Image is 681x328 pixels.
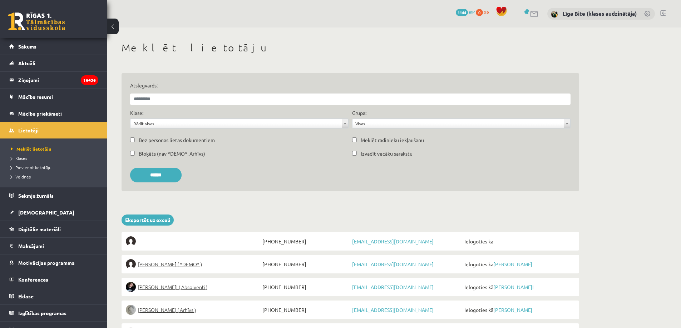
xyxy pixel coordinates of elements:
span: [PHONE_NUMBER] [261,236,350,246]
span: Izglītības programas [18,310,66,316]
span: Meklēt lietotāju [11,146,51,152]
label: Izvadīt vecāku sarakstu [361,150,413,157]
a: [EMAIL_ADDRESS][DOMAIN_NAME] [352,284,434,290]
a: [PERSON_NAME] ( *DEMO* ) [126,259,261,269]
a: Meklēt lietotāju [11,146,100,152]
img: Elīna Elizabete Ancveriņa [126,259,136,269]
a: Rīgas 1. Tālmācības vidusskola [8,12,65,30]
span: Pievienot lietotāju [11,165,51,170]
i: 16436 [81,75,98,85]
label: Bloķēts (nav *DEMO*, Arhīvs) [139,150,205,157]
a: [PERSON_NAME]! [493,284,534,290]
span: 1144 [456,9,468,16]
label: Atslēgvārds: [130,82,571,89]
a: Eklase [9,288,98,304]
span: Mācību priekšmeti [18,110,62,117]
span: Sākums [18,43,36,50]
span: Lietotāji [18,127,39,133]
span: Ielogoties kā [463,259,575,269]
a: Pievienot lietotāju [11,164,100,171]
span: Visas [355,119,561,128]
span: [PERSON_NAME]! ( Absolventi ) [138,282,207,292]
a: Lietotāji [9,122,98,138]
span: [PERSON_NAME] ( Arhīvs ) [138,305,196,315]
a: Mācību resursi [9,89,98,105]
span: [PHONE_NUMBER] [261,305,350,315]
img: Līga Bite (klases audzinātāja) [551,11,558,18]
a: Izglītības programas [9,305,98,321]
a: Klases [11,155,100,161]
a: Ziņojumi16436 [9,72,98,88]
span: Konferences [18,276,48,283]
span: Klases [11,155,27,161]
img: Sofija Anrio-Karlauska! [126,282,136,292]
span: Ielogoties kā [463,236,575,246]
a: [EMAIL_ADDRESS][DOMAIN_NAME] [352,238,434,244]
label: Meklēt radinieku iekļaušanu [361,136,424,144]
a: Sākums [9,38,98,55]
a: Motivācijas programma [9,254,98,271]
a: 0 xp [476,9,492,15]
span: [PHONE_NUMBER] [261,282,350,292]
span: 0 [476,9,483,16]
span: Digitālie materiāli [18,226,61,232]
a: [PERSON_NAME] [493,307,532,313]
a: Līga Bite (klases audzinātāja) [563,10,637,17]
a: Veidnes [11,173,100,180]
span: [PHONE_NUMBER] [261,259,350,269]
span: Ielogoties kā [463,305,575,315]
a: [EMAIL_ADDRESS][DOMAIN_NAME] [352,307,434,313]
label: Grupa: [352,109,366,117]
span: Sekmju žurnāls [18,192,54,199]
span: [PERSON_NAME] ( *DEMO* ) [138,259,202,269]
span: Rādīt visas [133,119,339,128]
a: Konferences [9,271,98,288]
span: Mācību resursi [18,94,53,100]
span: Veidnes [11,174,31,180]
a: [PERSON_NAME]! ( Absolventi ) [126,282,261,292]
a: Aktuāli [9,55,98,71]
a: Eksportēt uz exceli [122,215,174,226]
span: Motivācijas programma [18,259,75,266]
span: Aktuāli [18,60,35,66]
a: Mācību priekšmeti [9,105,98,122]
a: Maksājumi [9,238,98,254]
span: [DEMOGRAPHIC_DATA] [18,209,74,216]
span: Eklase [18,293,34,299]
a: [PERSON_NAME] [493,261,532,267]
span: xp [484,9,489,15]
a: [PERSON_NAME] ( Arhīvs ) [126,305,261,315]
a: Rādīt visas [130,119,348,128]
span: Ielogoties kā [463,282,575,292]
legend: Ziņojumi [18,72,98,88]
img: Lelde Braune [126,305,136,315]
a: [EMAIL_ADDRESS][DOMAIN_NAME] [352,261,434,267]
label: Klase: [130,109,143,117]
a: 1144 mP [456,9,475,15]
a: Sekmju žurnāls [9,187,98,204]
a: Digitālie materiāli [9,221,98,237]
label: Bez personas lietas dokumentiem [139,136,215,144]
h1: Meklēt lietotāju [122,42,579,54]
a: Visas [352,119,570,128]
span: mP [469,9,475,15]
a: [DEMOGRAPHIC_DATA] [9,204,98,221]
legend: Maksājumi [18,238,98,254]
